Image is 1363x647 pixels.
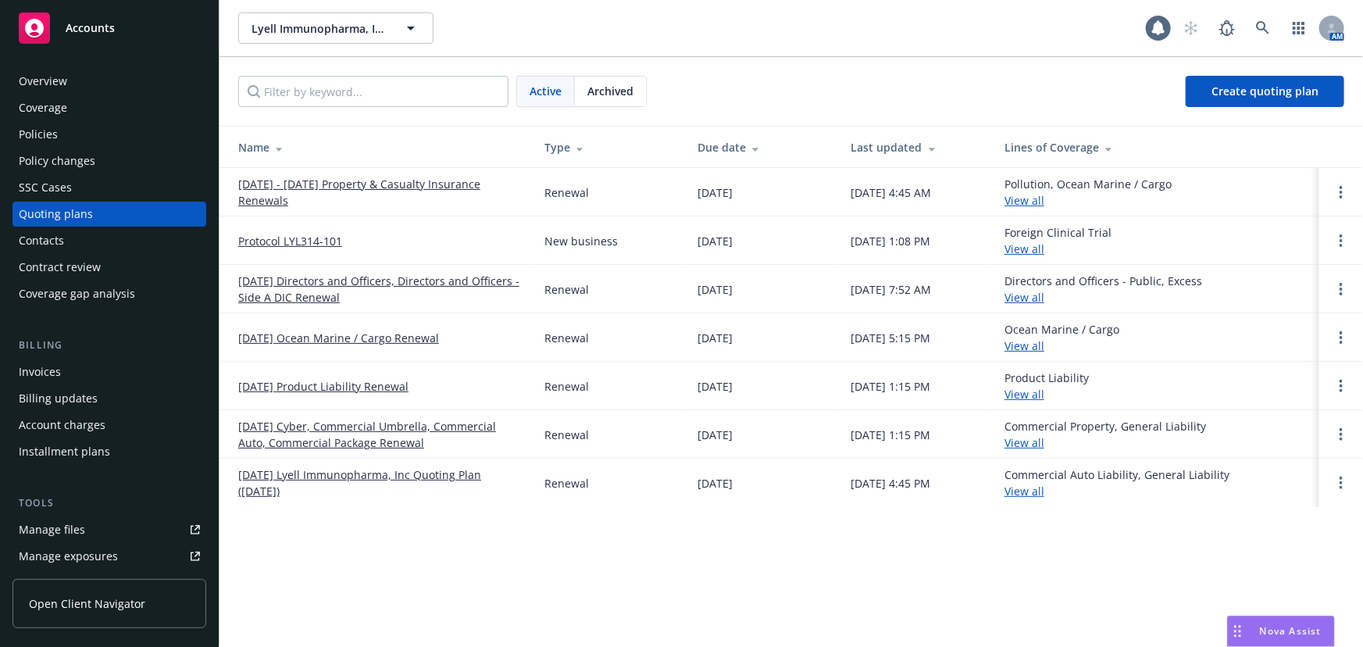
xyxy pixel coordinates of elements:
a: Open options [1332,377,1351,395]
a: View all [1004,290,1044,305]
div: [DATE] [698,233,733,249]
a: Policy changes [12,148,206,173]
a: View all [1004,435,1044,450]
div: Pollution, Ocean Marine / Cargo [1004,176,1172,209]
div: [DATE] [698,378,733,395]
a: View all [1004,241,1044,256]
span: Open Client Navigator [29,595,145,612]
div: Lines of Coverage [1004,139,1307,155]
div: Overview [19,69,67,94]
a: Billing updates [12,386,206,411]
a: Overview [12,69,206,94]
div: Coverage [19,95,67,120]
div: Billing updates [19,386,98,411]
a: Report a Bug [1211,13,1243,44]
span: Active [530,83,562,99]
a: View all [1004,484,1044,499]
div: Renewal [544,330,589,346]
button: Nova Assist [1227,616,1335,647]
a: Quoting plans [12,202,206,227]
a: View all [1004,338,1044,353]
a: [DATE] Cyber, Commercial Umbrella, Commercial Auto, Commercial Package Renewal [238,418,519,451]
div: Commercial Property, General Liability [1004,418,1206,451]
div: Quoting plans [19,202,93,227]
a: [DATE] Lyell Immunopharma, Inc Quoting Plan ([DATE]) [238,466,519,499]
div: [DATE] 1:08 PM [851,233,931,249]
div: Product Liability [1004,370,1089,402]
a: [DATE] Directors and Officers, Directors and Officers - Side A DIC Renewal [238,273,519,306]
a: SSC Cases [12,175,206,200]
div: Account charges [19,413,105,438]
span: Lyell Immunopharma, Inc [252,20,387,37]
a: Open options [1332,328,1351,347]
a: Open options [1332,183,1351,202]
a: Policies [12,122,206,147]
div: [DATE] 1:15 PM [851,378,931,395]
span: Archived [587,83,633,99]
div: Renewal [544,427,589,443]
div: [DATE] [698,475,733,492]
a: Search [1247,13,1279,44]
a: Installment plans [12,439,206,464]
div: [DATE] 5:15 PM [851,330,931,346]
div: Manage exposures [19,544,118,569]
div: Due date [698,139,826,155]
div: Invoices [19,359,61,384]
div: [DATE] 1:15 PM [851,427,931,443]
div: Coverage gap analysis [19,281,135,306]
div: Renewal [544,184,589,201]
div: [DATE] [698,330,733,346]
div: Billing [12,338,206,353]
div: SSC Cases [19,175,72,200]
div: Directors and Officers - Public, Excess [1004,273,1202,306]
div: Type [544,139,673,155]
span: Create quoting plan [1211,84,1318,98]
div: Foreign Clinical Trial [1004,224,1111,257]
span: Nova Assist [1260,624,1322,638]
div: Ocean Marine / Cargo [1004,321,1119,354]
a: View all [1004,387,1044,402]
a: Open options [1332,474,1351,492]
a: View all [1004,193,1044,208]
input: Filter by keyword... [238,76,508,107]
a: [DATE] Product Liability Renewal [238,378,409,395]
div: Manage files [19,517,85,542]
a: Contract review [12,255,206,280]
a: Invoices [12,359,206,384]
a: Switch app [1283,13,1315,44]
div: Renewal [544,475,589,492]
div: Renewal [544,281,589,298]
div: Commercial Auto Liability, General Liability [1004,466,1229,499]
a: Open options [1332,231,1351,250]
a: Open options [1332,280,1351,298]
a: Open options [1332,425,1351,444]
div: [DATE] 7:52 AM [851,281,932,298]
a: Accounts [12,6,206,50]
a: Coverage gap analysis [12,281,206,306]
a: Contacts [12,228,206,253]
a: Protocol LYL314-101 [238,233,342,249]
a: Manage files [12,517,206,542]
div: Policy changes [19,148,95,173]
div: New business [544,233,618,249]
div: Drag to move [1228,617,1247,646]
div: [DATE] [698,427,733,443]
span: Accounts [66,22,115,34]
a: Manage exposures [12,544,206,569]
div: Contract review [19,255,101,280]
div: Installment plans [19,439,110,464]
div: Renewal [544,378,589,395]
a: [DATE] - [DATE] Property & Casualty Insurance Renewals [238,176,519,209]
div: [DATE] 4:45 AM [851,184,932,201]
a: [DATE] Ocean Marine / Cargo Renewal [238,330,439,346]
a: Start snowing [1176,13,1207,44]
a: Account charges [12,413,206,438]
div: Tools [12,495,206,511]
div: Name [238,139,519,155]
button: Lyell Immunopharma, Inc [238,13,434,44]
div: [DATE] 4:45 PM [851,475,931,492]
div: Contacts [19,228,64,253]
a: Create quoting plan [1186,76,1344,107]
a: Coverage [12,95,206,120]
